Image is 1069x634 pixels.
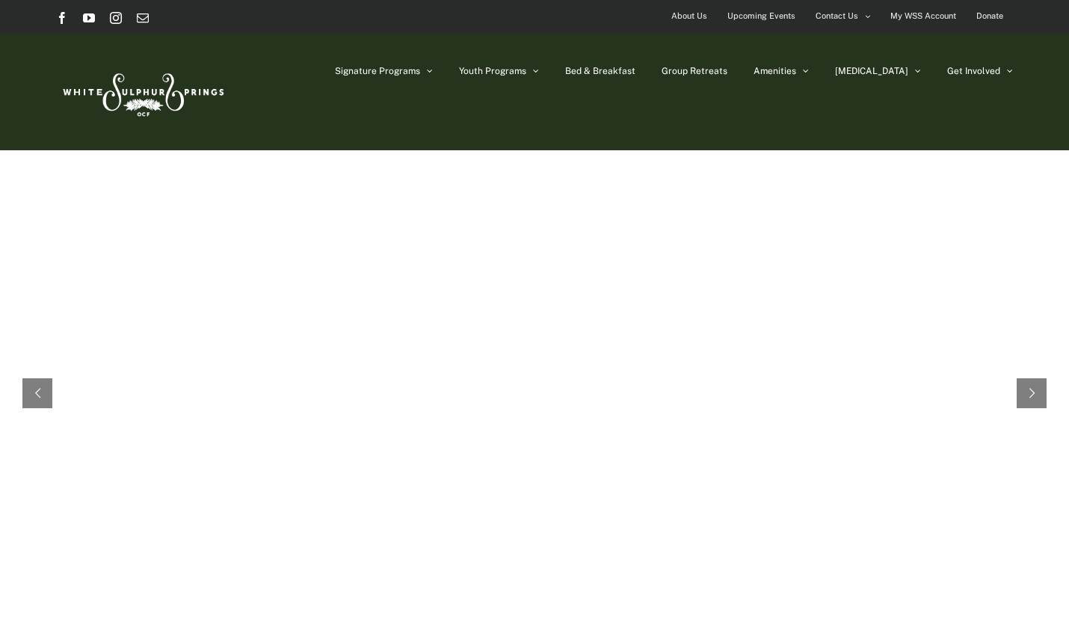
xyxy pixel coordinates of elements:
span: My WSS Account [890,5,956,27]
img: White Sulphur Springs Logo [56,57,228,127]
a: YouTube [83,12,95,24]
span: [MEDICAL_DATA] [835,67,908,76]
a: Amenities [754,34,809,108]
a: Youth Programs [459,34,539,108]
span: Bed & Breakfast [565,67,635,76]
a: Bed & Breakfast [565,34,635,108]
a: Email [137,12,149,24]
a: Signature Programs [335,34,433,108]
span: About Us [671,5,707,27]
span: Donate [976,5,1003,27]
span: Youth Programs [459,67,526,76]
nav: Main Menu [335,34,1013,108]
span: Signature Programs [335,67,420,76]
a: Group Retreats [662,34,727,108]
a: Get Involved [947,34,1013,108]
span: Contact Us [816,5,858,27]
span: Amenities [754,67,796,76]
span: Upcoming Events [727,5,795,27]
span: Group Retreats [662,67,727,76]
span: Get Involved [947,67,1000,76]
a: Facebook [56,12,68,24]
a: [MEDICAL_DATA] [835,34,921,108]
a: Instagram [110,12,122,24]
